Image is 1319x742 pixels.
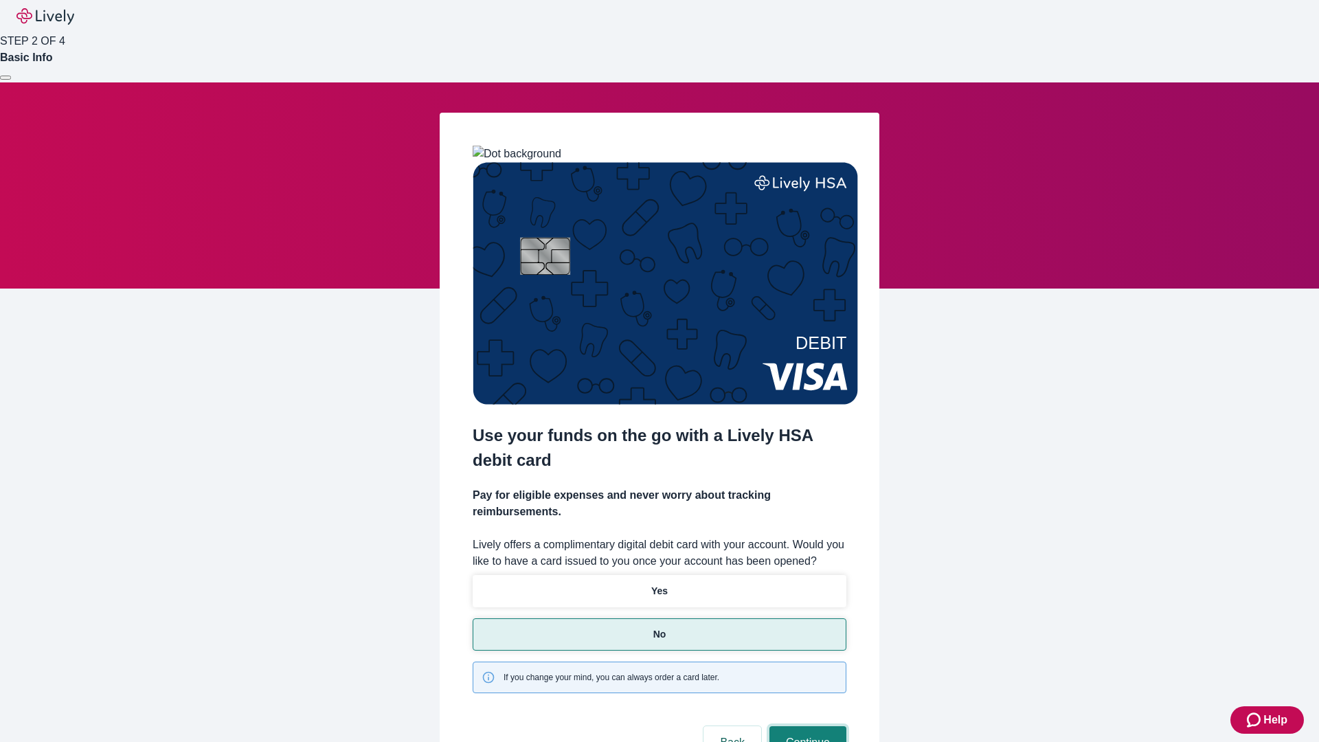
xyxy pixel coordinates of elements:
h4: Pay for eligible expenses and never worry about tracking reimbursements. [473,487,846,520]
button: Yes [473,575,846,607]
h2: Use your funds on the go with a Lively HSA debit card [473,423,846,473]
span: If you change your mind, you can always order a card later. [504,671,719,684]
svg: Zendesk support icon [1247,712,1263,728]
img: Debit card [473,162,858,405]
p: Yes [651,584,668,598]
button: No [473,618,846,651]
p: No [653,627,666,642]
span: Help [1263,712,1287,728]
label: Lively offers a complimentary digital debit card with your account. Would you like to have a card... [473,537,846,570]
img: Dot background [473,146,561,162]
button: Zendesk support iconHelp [1230,706,1304,734]
img: Lively [16,8,74,25]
